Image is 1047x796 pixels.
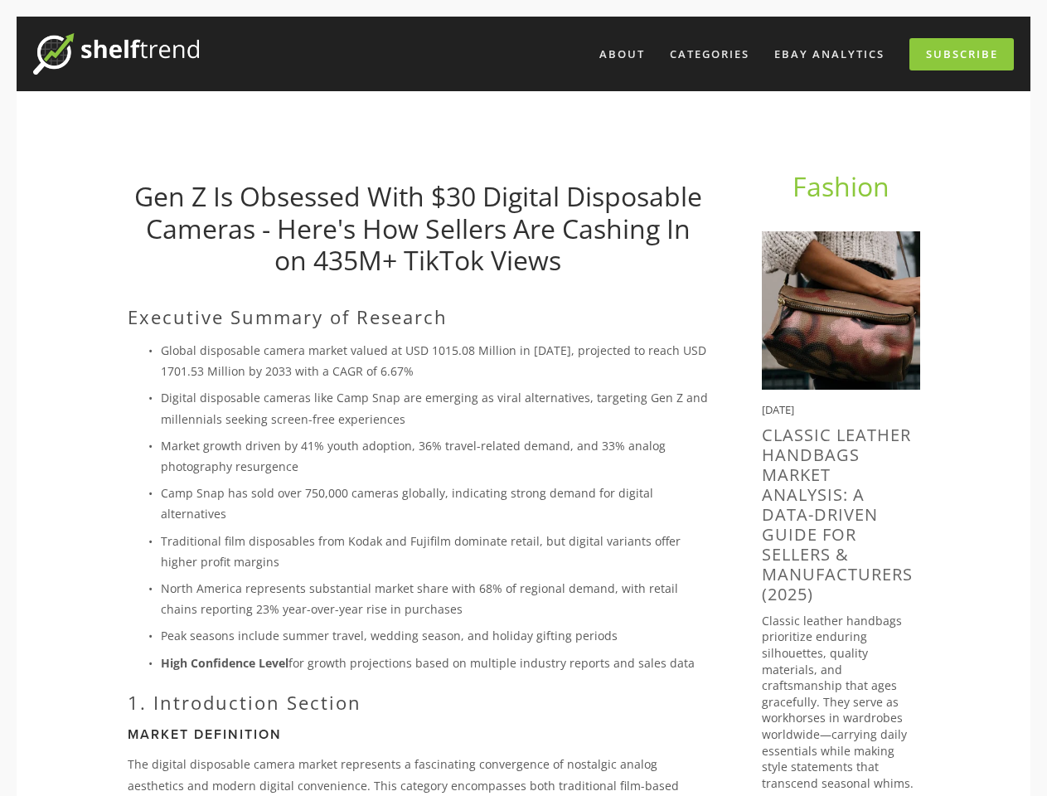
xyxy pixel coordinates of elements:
p: Global disposable camera market valued at USD 1015.08 Million in [DATE], projected to reach USD 1... [161,340,709,381]
p: Peak seasons include summer travel, wedding season, and holiday gifting periods [161,625,709,646]
a: About [589,41,656,68]
a: eBay Analytics [763,41,895,68]
a: Gen Z Is Obsessed With $30 Digital Disposable Cameras - Here's How Sellers Are Cashing In on 435M... [134,178,702,278]
p: North America represents substantial market share with 68% of regional demand, with retail chains... [161,578,709,619]
p: Classic leather handbags prioritize enduring silhouettes, quality materials, and craftsmanship th... [762,613,920,792]
p: Digital disposable cameras like Camp Snap are emerging as viral alternatives, targeting Gen Z and... [161,387,709,429]
h2: Executive Summary of Research [128,306,709,328]
img: Classic Leather Handbags Market Analysis: A Data-Driven Guide for Sellers &amp; Manufacturers (2025) [762,231,920,390]
p: Market growth driven by 41% youth adoption, 36% travel-related demand, and 33% analog photography... [161,435,709,477]
p: Traditional film disposables from Kodak and Fujifilm dominate retail, but digital variants offer ... [161,531,709,572]
a: Fashion [793,168,889,204]
a: Classic Leather Handbags Market Analysis: A Data-Driven Guide for Sellers & Manufacturers (2025) [762,424,913,605]
h2: 1. Introduction Section [128,692,709,713]
p: Camp Snap has sold over 750,000 cameras globally, indicating strong demand for digital alternatives [161,483,709,524]
img: ShelfTrend [33,33,199,75]
div: Categories [659,41,760,68]
h3: Market Definition [128,726,709,742]
p: for growth projections based on multiple industry reports and sales data [161,653,709,673]
time: [DATE] [762,402,794,417]
a: Subscribe [909,38,1014,70]
strong: High Confidence Level [161,655,288,671]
